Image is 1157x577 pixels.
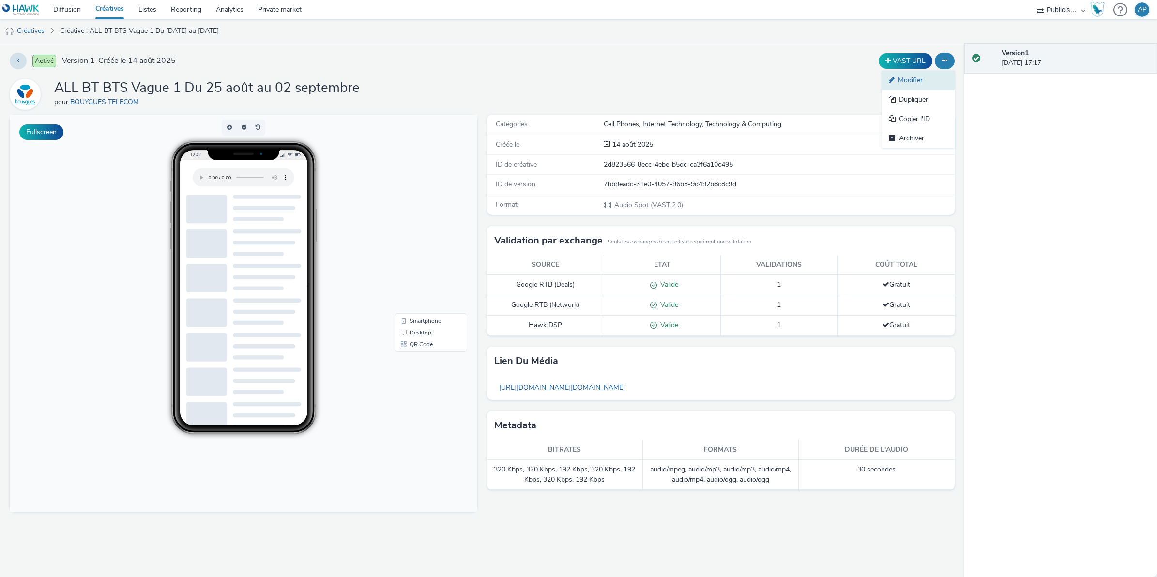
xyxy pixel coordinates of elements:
[777,280,781,289] span: 1
[487,460,643,490] td: 320 Kbps, 320 Kbps, 192 Kbps, 320 Kbps, 192 Kbps, 320 Kbps, 192 Kbps
[494,354,558,368] h3: Lien du média
[2,4,40,16] img: undefined Logo
[604,255,720,275] th: Etat
[721,255,837,275] th: Validations
[882,109,955,129] a: Copier l'ID
[604,180,954,189] div: 7bb9eadc-31e0-4057-96b3-9d492b8c8c9d
[400,215,422,221] span: Desktop
[882,90,955,109] a: Dupliquer
[1090,2,1105,17] img: Hawk Academy
[494,233,603,248] h3: Validation par exchange
[496,180,535,189] span: ID de version
[604,120,954,129] div: Cell Phones, Internet Technology, Technology & Computing
[883,300,910,309] span: Gratuit
[496,160,537,169] span: ID de créative
[496,120,528,129] span: Catégories
[62,55,176,66] span: Version 1 - Créée le 14 août 2025
[54,97,70,106] span: pour
[400,203,431,209] span: Smartphone
[70,97,143,106] a: BOUYGUES TELECOM
[799,460,955,490] td: 30 secondes
[1090,2,1109,17] a: Hawk Academy
[487,315,604,335] td: Hawk DSP
[496,200,518,209] span: Format
[643,440,799,460] th: Formats
[882,71,955,90] a: Modifier
[799,440,955,460] th: Durée de l'audio
[1138,2,1147,17] div: AP
[883,320,910,330] span: Gratuit
[54,79,360,97] h1: ALL BT BTS Vague 1 Du 25 août au 02 septembre
[883,280,910,289] span: Gratuit
[610,140,653,150] div: Création 14 août 2025, 17:17
[400,227,423,232] span: QR Code
[487,295,604,316] td: Google RTB (Network)
[181,37,191,43] span: 12:42
[837,255,954,275] th: Coût total
[1002,48,1029,58] strong: Version 1
[10,90,45,99] a: BOUYGUES TELECOM
[610,140,653,149] span: 14 août 2025
[643,460,799,490] td: audio/mpeg, audio/mp3, audio/mp3, audio/mp4, audio/mp4, audio/ogg, audio/ogg
[487,440,643,460] th: Bitrates
[387,212,456,224] li: Desktop
[494,418,536,433] h3: Metadata
[487,255,604,275] th: Source
[11,80,39,108] img: BOUYGUES TELECOM
[879,53,932,69] button: VAST URL
[32,55,56,67] span: Activé
[882,129,955,148] a: Archiver
[1002,48,1149,68] div: [DATE] 17:17
[387,224,456,235] li: QR Code
[876,53,935,69] div: Dupliquer la créative en un VAST URL
[487,275,604,295] td: Google RTB (Deals)
[5,27,15,36] img: audio
[657,280,678,289] span: Valide
[657,300,678,309] span: Valide
[657,320,678,330] span: Valide
[55,19,224,43] a: Créative : ALL BT BTS Vague 1 Du [DATE] au [DATE]
[613,200,683,210] span: Audio Spot (VAST 2.0)
[604,160,954,169] div: 2d823566-8ecc-4ebe-b5dc-ca3f6a10c495
[494,378,630,397] a: [URL][DOMAIN_NAME][DOMAIN_NAME]
[496,140,519,149] span: Créée le
[19,124,63,140] button: Fullscreen
[777,300,781,309] span: 1
[777,320,781,330] span: 1
[387,200,456,212] li: Smartphone
[608,238,751,246] small: Seuls les exchanges de cette liste requièrent une validation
